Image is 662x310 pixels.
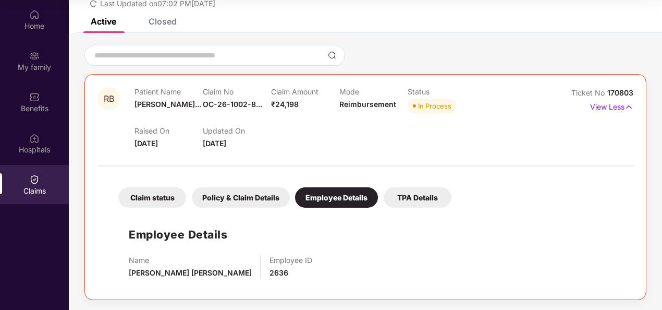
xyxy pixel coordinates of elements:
span: [PERSON_NAME] [PERSON_NAME] [129,268,252,277]
span: OC-26-1002-8... [203,100,262,109]
h1: Employee Details [129,226,227,243]
p: Name [129,256,252,265]
span: 2636 [269,268,288,277]
div: Closed [149,16,177,27]
p: Claim No [203,87,271,96]
p: Patient Name [134,87,203,96]
span: [DATE] [203,139,226,148]
img: svg+xml;base64,PHN2ZyBpZD0iU2VhcmNoLTMyeDMyIiB4bWxucz0iaHR0cDovL3d3dy53My5vcmcvMjAwMC9zdmciIHdpZH... [328,51,336,59]
img: svg+xml;base64,PHN2ZyBpZD0iQ2xhaW0iIHhtbG5zPSJodHRwOi8vd3d3LnczLm9yZy8yMDAwL3N2ZyIgd2lkdGg9IjIwIi... [29,174,40,185]
span: [PERSON_NAME]... [134,100,201,109]
div: TPA Details [384,187,451,208]
span: ₹24,198 [271,100,299,109]
img: svg+xml;base64,PHN2ZyBpZD0iSG9tZSIgeG1sbnM9Imh0dHA6Ly93d3cudzMub3JnLzIwMDAvc3ZnIiB3aWR0aD0iMjAiIG... [29,9,40,20]
span: [DATE] [134,139,158,148]
img: svg+xml;base64,PHN2ZyBpZD0iQmVuZWZpdHMiIHhtbG5zPSJodHRwOi8vd3d3LnczLm9yZy8yMDAwL3N2ZyIgd2lkdGg9Ij... [29,92,40,102]
div: Claim status [118,187,186,208]
p: View Less [590,99,633,113]
span: RB [104,94,114,103]
p: Status [408,87,476,96]
div: Employee Details [295,187,378,208]
div: Policy & Claim Details [192,187,290,208]
img: svg+xml;base64,PHN2ZyBpZD0iSG9zcGl0YWxzIiB4bWxucz0iaHR0cDovL3d3dy53My5vcmcvMjAwMC9zdmciIHdpZHRoPS... [29,133,40,144]
p: Claim Amount [271,87,339,96]
p: Updated On [203,126,271,135]
span: Ticket No [571,88,607,97]
p: Mode [339,87,408,96]
p: Raised On [134,126,203,135]
span: 170803 [607,88,633,97]
p: Employee ID [269,256,312,265]
div: Active [91,16,116,27]
img: svg+xml;base64,PHN2ZyB4bWxucz0iaHR0cDovL3d3dy53My5vcmcvMjAwMC9zdmciIHdpZHRoPSIxNyIgaGVpZ2h0PSIxNy... [624,101,633,113]
span: Reimbursement [339,100,396,109]
img: svg+xml;base64,PHN2ZyB3aWR0aD0iMjAiIGhlaWdodD0iMjAiIHZpZXdCb3g9IjAgMCAyMCAyMCIgZmlsbD0ibm9uZSIgeG... [29,51,40,61]
div: In Process [418,101,451,111]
